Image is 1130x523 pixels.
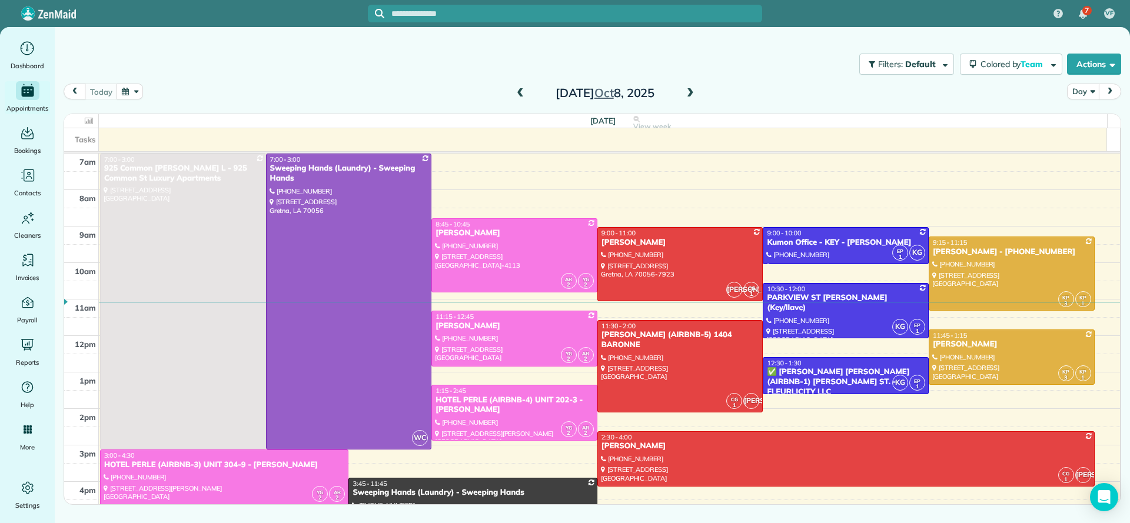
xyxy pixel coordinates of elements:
div: HOTEL PERLE (AIRBNB-3) UNIT 304-9 - [PERSON_NAME] [104,460,345,470]
span: KG [892,319,908,335]
div: Sweeping Hands (Laundry) - Sweeping Hands [352,488,593,498]
a: Reports [5,335,50,368]
small: 1 [1076,372,1091,384]
div: ✅ [PERSON_NAME] [PERSON_NAME] (AIRBNB-1) [PERSON_NAME] ST. - FLEURLICITY LLC [766,367,925,397]
span: CG [748,285,755,291]
span: 4pm [79,485,96,495]
span: AR [334,489,341,495]
small: 1 [727,400,742,411]
span: KP [1079,368,1086,375]
span: View week [633,122,671,131]
span: 3:00 - 4:30 [104,451,135,459]
a: Payroll [5,293,50,326]
small: 2 [561,279,576,291]
span: Contacts [14,187,41,199]
span: 7:00 - 3:00 [104,155,135,164]
small: 2 [561,428,576,439]
span: 9:00 - 11:00 [601,229,636,237]
span: KG [892,375,908,391]
span: Default [905,59,936,69]
span: VF [1105,9,1114,18]
span: 3pm [79,449,96,458]
div: [PERSON_NAME] - [PHONE_NUMBER] [932,247,1091,257]
a: Cleaners [5,208,50,241]
span: Cleaners [14,229,41,241]
small: 3 [1059,298,1073,309]
span: Help [21,399,35,411]
small: 2 [579,279,593,291]
button: Actions [1067,54,1121,75]
div: HOTEL PERLE (AIRBNB-4) UNIT 202-3 - [PERSON_NAME] [435,395,594,415]
span: EP [914,378,920,384]
span: EP [914,322,920,328]
span: 7:00 - 3:00 [270,155,301,164]
small: 3 [1059,372,1073,384]
small: 2 [313,492,327,504]
span: KG [909,245,925,261]
a: Bookings [5,124,50,156]
span: 2pm [79,412,96,422]
a: Filters: Default [853,54,954,75]
span: Reports [16,357,39,368]
span: [PERSON_NAME] [726,282,742,298]
div: 7 unread notifications [1071,1,1095,27]
button: Day [1067,84,1099,99]
span: CG [1062,470,1069,477]
small: 2 [579,354,593,365]
small: 2 [330,492,344,504]
span: YG [583,276,589,282]
div: [PERSON_NAME] [435,321,594,331]
span: Invoices [16,272,39,284]
div: [PERSON_NAME] [601,441,1091,451]
div: PARKVIEW ST [PERSON_NAME] (Key/llave) [766,293,925,313]
button: Focus search [368,9,384,18]
div: Sweeping Hands (Laundry) - Sweeping Hands [270,164,428,184]
span: Colored by [981,59,1047,69]
a: Help [5,378,50,411]
h2: [DATE] 8, 2025 [531,86,679,99]
button: Filters: Default [859,54,954,75]
span: More [20,441,35,453]
span: EP [897,248,903,254]
span: [PERSON_NAME] [743,393,759,409]
button: next [1099,84,1121,99]
svg: Focus search [375,9,384,18]
span: 11:45 - 1:15 [933,331,967,339]
small: 1 [910,326,925,337]
span: [DATE] [590,116,616,125]
span: AR [565,276,572,282]
span: 11:15 - 12:45 [436,312,474,321]
button: prev [64,84,86,99]
span: YG [317,489,323,495]
span: 10:30 - 12:00 [767,285,805,293]
a: Dashboard [5,39,50,72]
span: WC [412,430,428,446]
span: Tasks [75,135,96,144]
span: Appointments [6,102,49,114]
span: Payroll [17,314,38,326]
div: [PERSON_NAME] (AIRBNB-5) 1404 BARONNE [601,330,760,350]
span: 9:15 - 11:15 [933,238,967,246]
a: Contacts [5,166,50,199]
span: 10am [75,267,96,276]
span: AR [582,350,589,357]
button: today [85,84,117,99]
div: [PERSON_NAME] [435,228,594,238]
span: KP [1062,294,1069,301]
span: Settings [15,499,40,511]
div: [PERSON_NAME] [601,238,760,248]
small: 2 [579,428,593,439]
div: Kumon Office - KEY - [PERSON_NAME] [766,238,925,248]
small: 1 [744,289,759,300]
span: 7am [79,157,96,166]
span: YG [566,350,572,357]
div: [PERSON_NAME] [932,339,1091,349]
span: 12:30 - 1:30 [767,359,801,367]
span: Dashboard [11,60,44,72]
div: Open Intercom Messenger [1090,483,1118,511]
small: 2 [561,354,576,365]
span: 2:30 - 4:00 [601,433,632,441]
small: 1 [1076,298,1091,309]
small: 1 [893,252,908,263]
span: Oct [594,85,614,100]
